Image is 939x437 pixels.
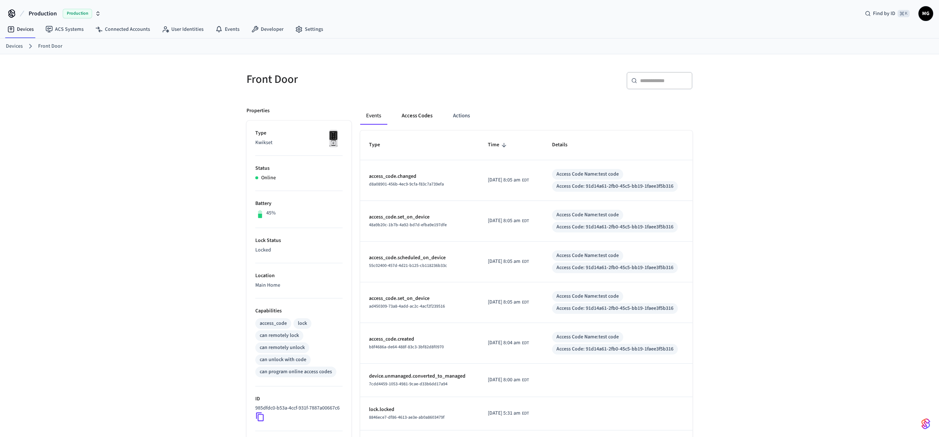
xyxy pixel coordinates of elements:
p: device.unmanaged.converted_to_managed [369,372,470,380]
div: Access Code Name: test code [556,333,619,341]
span: [DATE] 8:00 am [488,376,520,384]
span: EDT [522,340,529,346]
p: access_code.set_on_device [369,295,470,302]
div: Access Code Name: test code [556,252,619,260]
span: Time [488,139,509,151]
button: MG [918,6,933,21]
p: Battery [255,200,343,208]
img: Kwikset Halo Touchscreen Wifi Enabled Smart Lock, Polished Chrome, Front [324,129,343,148]
div: lock [298,320,307,327]
div: can program online access codes [260,368,332,376]
span: EDT [522,299,529,306]
span: MG [919,7,932,20]
span: [DATE] 8:05 am [488,176,520,184]
span: 48a9b20c-1b7b-4a92-bd7d-efba9e197dfe [369,222,447,228]
span: EDT [522,218,529,224]
span: [DATE] 5:31 am [488,410,520,417]
a: Front Door [38,43,62,50]
p: 985dfdc0-b53a-4ccf-931f-7887a00667c6 [255,404,340,412]
button: Access Codes [396,107,438,125]
span: Details [552,139,577,151]
p: access_code.scheduled_on_device [369,254,470,262]
div: America/New_York [488,217,529,225]
p: access_code.created [369,335,470,343]
p: Capabilities [255,307,343,315]
span: b8f4686a-de64-488f-83c3-3bf82d8f0970 [369,344,444,350]
div: America/New_York [488,410,529,417]
button: Actions [447,107,476,125]
div: Find by ID⌘ K [859,7,916,20]
div: America/New_York [488,339,529,347]
div: Access Code: 91d14a61-2fb0-45c5-bb19-1faee3f5b316 [556,264,673,272]
p: Kwikset [255,139,343,147]
p: Location [255,272,343,280]
div: Access Code: 91d14a61-2fb0-45c5-bb19-1faee3f5b316 [556,305,673,312]
p: access_code.set_on_device [369,213,470,221]
span: EDT [522,377,529,383]
a: Developer [245,23,289,36]
p: Locked [255,246,343,254]
p: Properties [246,107,270,115]
div: can unlock with code [260,356,306,364]
span: ⌘ K [898,10,910,17]
div: Access Code Name: test code [556,211,619,219]
span: d8a08901-456b-4ec9-9cfa-f83c7a739efa [369,181,444,187]
span: 55c02400-457d-4d21-b125-cb118236b33c [369,262,447,269]
span: Find by ID [873,10,895,17]
span: Type [369,139,390,151]
div: can remotely lock [260,332,299,339]
h5: Front Door [246,72,465,87]
span: Production [63,9,92,18]
div: access_code [260,320,287,327]
button: Events [360,107,387,125]
p: access_code.changed [369,173,470,180]
span: EDT [522,410,529,417]
span: EDT [522,177,529,184]
span: ad450309-73a8-4add-ac2c-4acf2f239516 [369,303,445,309]
p: Status [255,165,343,172]
a: User Identities [156,23,209,36]
div: America/New_York [488,376,529,384]
div: America/New_York [488,258,529,265]
div: Access Code Name: test code [556,170,619,178]
p: Lock Status [255,237,343,245]
div: can remotely unlock [260,344,305,352]
span: [DATE] 8:04 am [488,339,520,347]
a: Events [209,23,245,36]
p: ID [255,395,343,403]
p: Online [261,174,276,182]
div: Access Code: 91d14a61-2fb0-45c5-bb19-1faee3f5b316 [556,223,673,231]
p: lock.locked [369,406,470,414]
div: ant example [360,107,693,125]
div: Access Code Name: test code [556,293,619,300]
div: America/New_York [488,298,529,306]
span: 8846ece7-df86-4613-ae3e-ab0a8603479f [369,414,445,421]
span: Production [29,9,57,18]
a: Settings [289,23,329,36]
span: [DATE] 8:05 am [488,298,520,306]
span: [DATE] 8:05 am [488,217,520,225]
p: 45% [266,209,276,217]
a: Devices [1,23,40,36]
span: 7cdd4459-1053-4981-9cae-d33b6dd17a94 [369,381,447,387]
a: ACS Systems [40,23,89,36]
p: Type [255,129,343,137]
a: Connected Accounts [89,23,156,36]
p: Main Home [255,282,343,289]
div: America/New_York [488,176,529,184]
div: Access Code: 91d14a61-2fb0-45c5-bb19-1faee3f5b316 [556,345,673,353]
span: EDT [522,258,529,265]
span: [DATE] 8:05 am [488,258,520,265]
div: Access Code: 91d14a61-2fb0-45c5-bb19-1faee3f5b316 [556,183,673,190]
img: SeamLogoGradient.69752ec5.svg [921,418,930,430]
a: Devices [6,43,23,50]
